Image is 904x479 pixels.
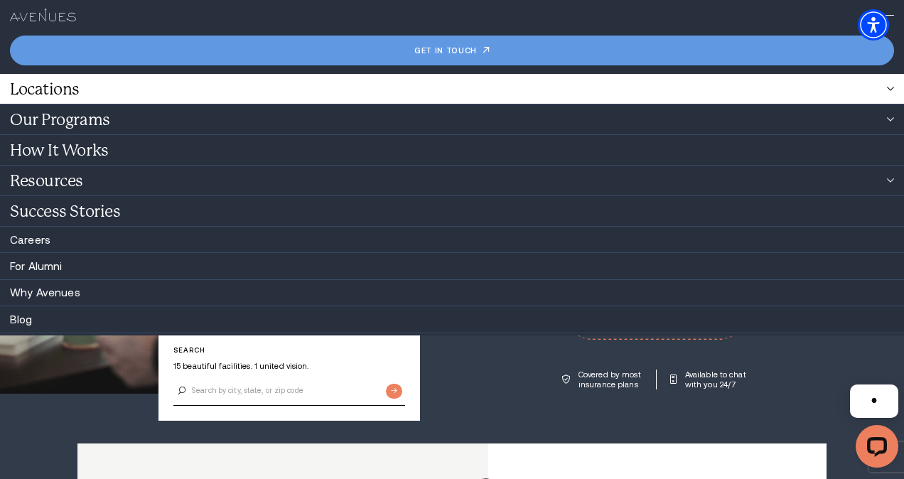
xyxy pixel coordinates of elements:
p: Covered by most insurance plans [579,370,643,389]
a: Blog [10,313,33,325]
a: For Alumni [10,260,63,272]
a: Why Avenues [10,286,80,298]
a: Careers [10,234,50,246]
a: Get in touch [10,36,894,66]
a: Available to chat with you 24/7 [670,370,750,389]
p: Available to chat with you 24/7 [685,370,750,389]
p: 15 beautiful facilities. 1 united vision. [173,361,405,371]
div: Accessibility Menu [858,9,889,41]
iframe: LiveChat chat widget [706,359,904,479]
a: Covered by most insurance plans [562,370,643,389]
input: Submit button [386,384,402,399]
input: Search by city, state, or zip code [173,376,405,406]
p: Search [173,346,405,354]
